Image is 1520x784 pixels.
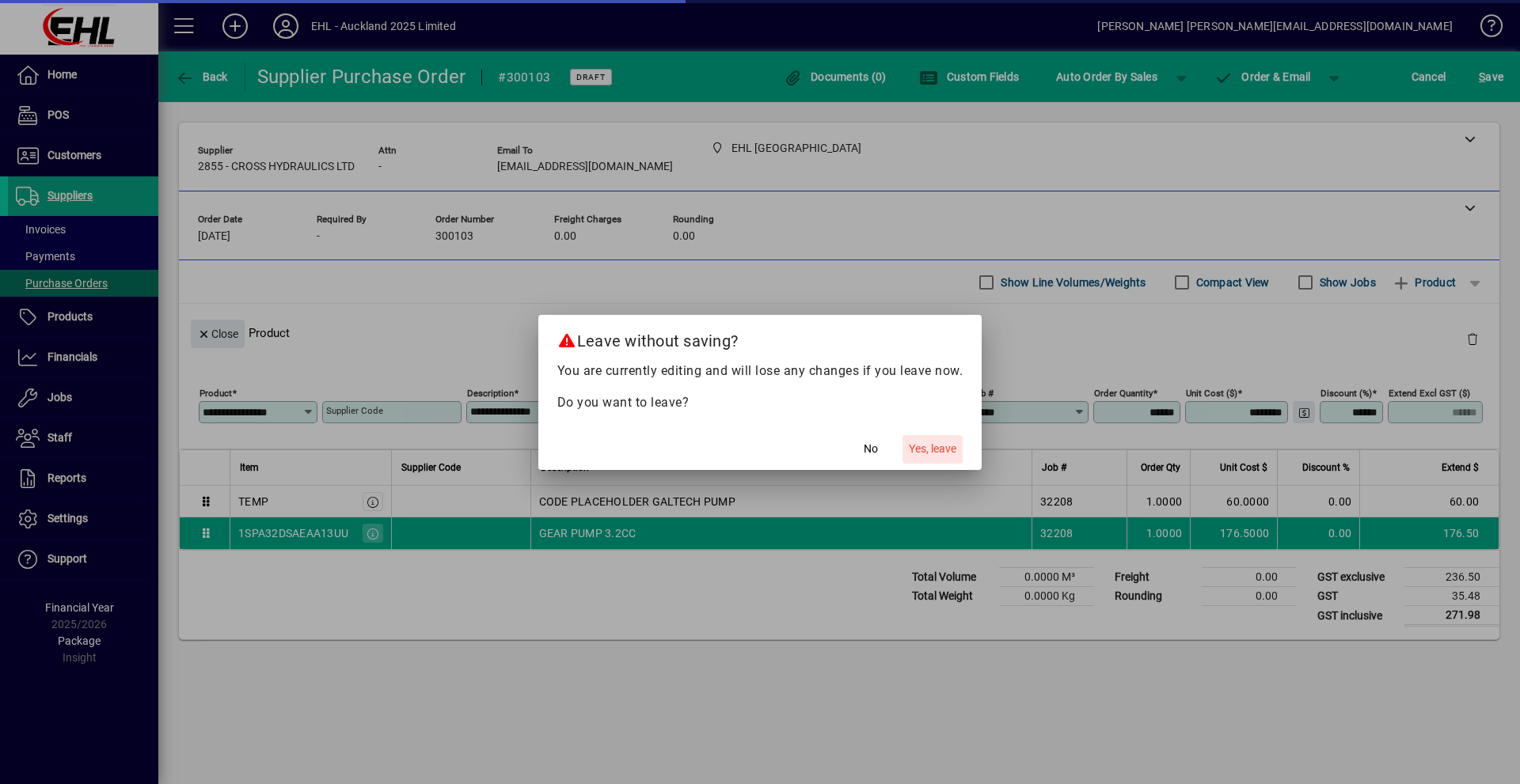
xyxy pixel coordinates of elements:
span: No [864,441,878,457]
h2: Leave without saving? [538,315,982,361]
span: Yes, leave [909,441,956,457]
p: You are currently editing and will lose any changes if you leave now. [557,362,963,381]
button: Yes, leave [902,435,963,464]
p: Do you want to leave? [557,393,963,412]
button: No [845,435,896,464]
